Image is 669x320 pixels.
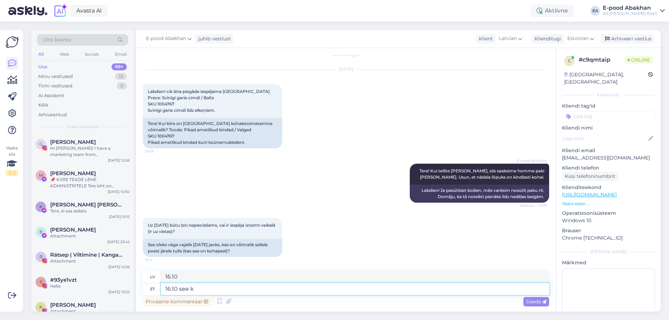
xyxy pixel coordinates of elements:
[603,11,657,16] div: AS [PERSON_NAME] Eesti
[50,177,130,189] div: 📌 KIIRE TEADE LEHE ADMINISTRITELE Teie leht on rikkunud Meta kogukonna juhiseid ja reklaamipoliit...
[39,204,43,209] span: K
[562,210,655,217] p: Operatsioonisüsteem
[39,304,43,310] span: K
[50,302,96,308] span: Katrina Randma
[39,141,43,147] span: G
[532,35,561,42] div: Klienditugi
[38,92,64,99] div: AI Assistent
[53,3,68,18] img: explore-ai
[562,147,655,154] p: Kliendi email
[67,124,99,130] span: Uued vestlused
[150,271,155,283] div: lv
[145,257,171,263] span: 15:11
[83,50,100,59] div: Socials
[148,89,272,113] span: Labdien! cik ātra piegāde iespējama [GEOGRAPHIC_DATA] Prece: Svinīgi garie cimdi / Balts SKU 1004...
[114,50,128,59] div: Email
[146,35,186,42] span: E-pood Abakhan
[562,201,655,207] p: Vaata edasi ...
[39,254,43,259] span: R
[562,124,655,132] p: Kliendi nimi
[195,35,231,42] div: juhib vestlust
[58,50,70,59] div: Web
[50,139,96,145] span: Gian Franco Serrudo
[38,63,47,70] div: Uus
[50,145,130,158] div: Hi [PERSON_NAME]! I have a marketing team from [GEOGRAPHIC_DATA] ready to help you. If you are in...
[50,283,130,289] div: Hello
[562,249,655,255] div: [PERSON_NAME]
[70,5,108,17] a: Avasta AI
[143,118,282,148] div: Tere! Kui kiire on [GEOGRAPHIC_DATA] kohaletoimetamine võimalik? Toode: Pikad ametlikud kindad / ...
[38,83,72,89] div: Tiimi vestlused
[562,154,655,162] p: [EMAIL_ADDRESS][DOMAIN_NAME]
[161,283,549,295] textarea: 16.10 see
[38,102,48,109] div: Kõik
[603,5,665,16] a: E-pood AbakhanAS [PERSON_NAME] Eesti
[108,158,130,163] div: [DATE] 12:06
[6,145,18,176] div: Vaata siia
[37,50,45,59] div: All
[50,170,96,177] span: Martin Eggers
[601,34,654,44] div: Arhiveeri vestlus
[526,298,546,305] span: Saada
[562,259,655,266] p: Märkmed
[115,73,127,80] div: 10
[603,5,657,11] div: E-pood Abakhan
[410,185,549,203] div: Labdien! Ja pasūtīsiet šodien, mēs varēsim nosūtīt paku rīt. Domāju, ka tā noteikti pienāks līdz ...
[562,102,655,110] p: Kliendi tag'id
[562,164,655,172] p: Kliendi telefon
[39,173,43,178] span: M
[562,217,655,224] p: Windows 10
[108,289,130,295] div: [DATE] 13:52
[148,223,276,234] span: Uz [DATE] būtu ļoti nepieciešams, vai ir iespēja izņemt veikalā (ir uz vietas)?
[143,66,549,72] div: [DATE]
[161,271,549,283] textarea: 16.10
[111,63,127,70] div: 99+
[6,36,19,49] img: Askly Logo
[564,71,648,86] div: [GEOGRAPHIC_DATA], [GEOGRAPHIC_DATA]
[145,149,171,154] span: 15:05
[50,252,123,258] span: Rätsep | Viltimine | Kangastelgedel kudumine
[50,227,96,233] span: Виктор Стриков
[499,35,517,42] span: Latvian
[6,170,18,176] div: 2 / 3
[562,184,655,191] p: Klienditeekond
[38,73,73,80] div: Minu vestlused
[38,111,67,118] div: Arhiveeritud
[476,35,493,42] div: Klient
[143,297,211,306] div: Privaatne kommentaar
[150,283,155,295] div: et
[568,58,571,63] span: c
[50,277,77,283] span: #93ye1vzt
[39,229,43,234] span: В
[50,208,130,214] div: Tere, ei saa aidata
[40,279,42,284] span: 9
[420,168,545,180] span: Tere! Kui tellite [PERSON_NAME], siis saaksime homme paki [PERSON_NAME]. Usun, et nädala lõpuks o...
[107,239,130,244] div: [DATE] 23:42
[562,172,618,181] div: Küsi telefoninumbrit
[43,36,71,44] span: Otsi kliente
[109,214,130,219] div: [DATE] 15:15
[50,308,130,314] div: Attachment
[567,35,589,42] span: Estonian
[562,234,655,242] p: Chrome [TECHNICAL_ID]
[108,189,130,194] div: [DATE] 10:50
[531,5,574,17] div: Aktiivne
[517,158,547,163] span: E-pood Abakhan
[117,83,127,89] div: 0
[143,239,282,257] div: See oleks väga vajalik [DATE] jaoks, kas on võimalik sellele poest järele tulla (kas see on kohap...
[562,92,655,98] div: Kliendi info
[108,264,130,270] div: [DATE] 12:56
[562,227,655,234] p: Brauser
[50,202,123,208] span: Karl Eik Rebane
[625,56,653,64] span: Online
[520,203,547,208] span: Nähtud ✓ 15:07
[562,192,617,198] a: [URL][DOMAIN_NAME]
[50,233,130,239] div: Attachment
[562,111,655,122] input: Lisa tag
[562,135,647,142] input: Lisa nimi
[50,258,130,264] div: Attachment
[590,6,600,16] div: EA
[579,56,625,64] div: # c9qmtaip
